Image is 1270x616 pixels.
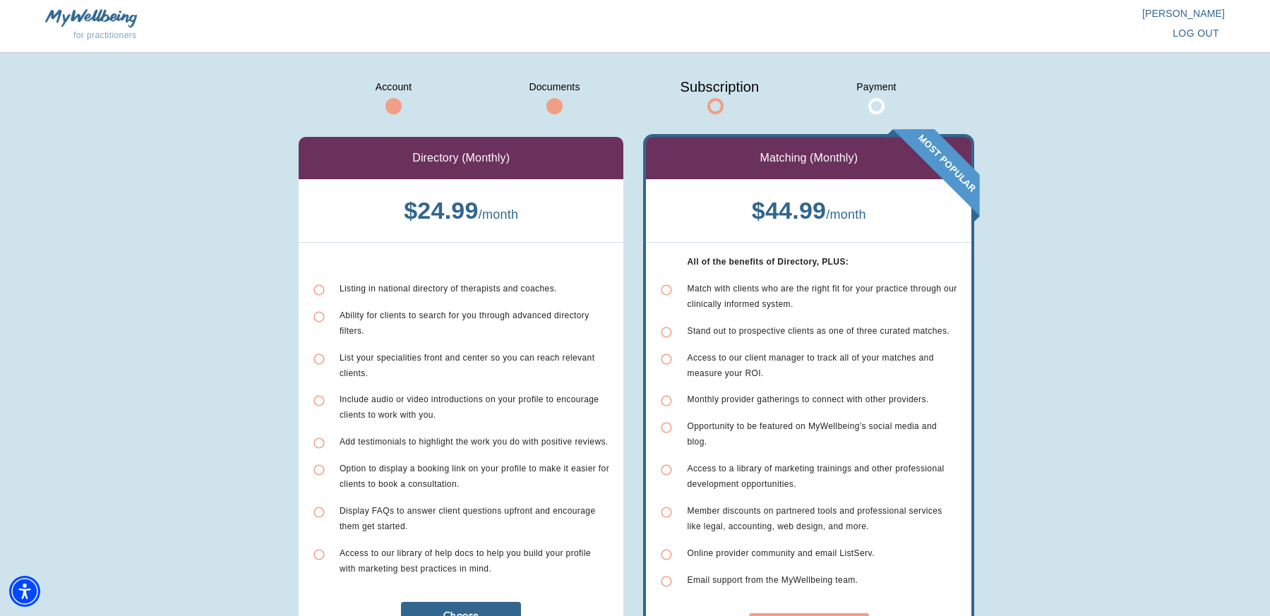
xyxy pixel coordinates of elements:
[635,6,1226,20] p: [PERSON_NAME]
[687,326,949,336] span: Stand out to prospective clients as one of three curated matches.
[340,548,591,574] span: Access to our library of help docs to help you build your profile with marketing best practices i...
[687,506,942,531] span: Member discounts on partnered tools and professional services like legal, accounting, web design,...
[358,76,429,98] span: Account
[412,150,510,167] p: Directory (Monthly)
[687,464,944,489] span: Access to a library of marketing trainings and other professional development opportunities.
[45,9,137,27] img: MyWellbeing
[1173,25,1219,42] span: log out
[687,421,937,447] span: Opportunity to be featured on MyWellbeing's social media and blog.
[340,464,609,489] span: Option to display a booking link on your profile to make it easier for clients to book a consulta...
[340,284,557,294] span: Listing in national directory of therapists and coaches.
[479,207,519,222] span: / month
[1167,20,1225,47] button: log out
[687,284,957,309] span: Match with clients who are the right fit for your practice through our clinically informed system.
[680,76,750,98] span: Subscription
[73,30,137,40] span: for practitioners
[687,257,849,267] b: All of the benefits of Directory, PLUS:
[340,353,595,378] span: List your specialities front and center so you can reach relevant clients.
[340,437,609,447] span: Add testimonials to highlight the work you do with positive reviews.
[340,394,599,420] span: Include audio or video introductions on your profile to encourage clients to work with you.
[826,207,866,222] span: / month
[752,197,827,224] b: $ 44.99
[340,310,589,336] span: Ability for clients to search for you through advanced directory filters.
[687,353,933,378] span: Access to our client manager to track all of your matches and measure your ROI.
[519,76,589,98] span: Documents
[841,76,911,98] span: Payment
[404,197,479,224] b: $ 24.99
[687,575,858,585] span: Email support from the MyWellbeing team.
[340,506,596,531] span: Display FAQs to answer client questions upfront and encourage them get started.
[760,150,858,167] p: Matching (Monthly)
[9,576,40,607] div: Accessibility Menu
[885,129,980,224] img: banner
[687,548,874,558] span: Online provider community and email ListServ.
[687,394,928,404] span: Monthly provider gatherings to connect with other providers.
